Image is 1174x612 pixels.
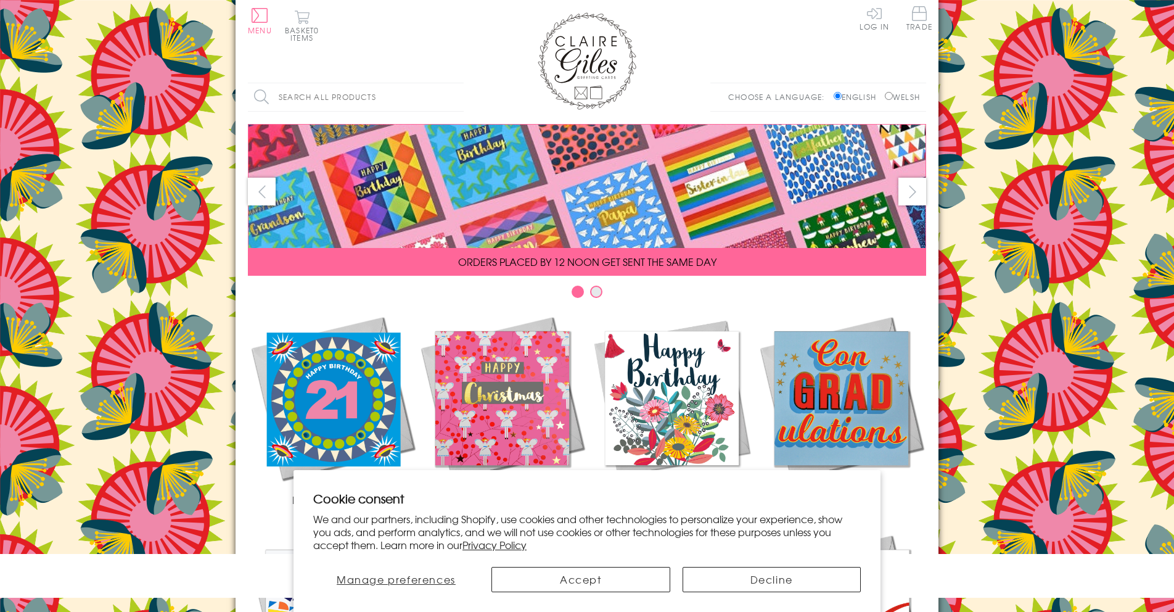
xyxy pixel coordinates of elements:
label: English [834,91,882,102]
a: Academic [757,313,926,507]
button: next [898,178,926,205]
button: Accept [491,567,670,592]
button: Basket0 items [285,10,319,41]
button: Decline [683,567,861,592]
span: New Releases [292,492,373,507]
a: Log In [860,6,889,30]
p: Choose a language: [728,91,831,102]
span: Trade [906,6,932,30]
a: Birthdays [587,313,757,507]
span: ORDERS PLACED BY 12 NOON GET SENT THE SAME DAY [458,254,716,269]
span: Manage preferences [337,572,456,587]
a: Trade [906,6,932,33]
button: Manage preferences [313,567,479,592]
input: Search all products [248,83,464,111]
p: We and our partners, including Shopify, use cookies and other technologies to personalize your ex... [313,513,861,551]
button: Carousel Page 2 [590,286,602,298]
a: New Releases [248,313,417,507]
span: Menu [248,25,272,36]
a: Privacy Policy [462,537,527,552]
a: Christmas [417,313,587,507]
div: Carousel Pagination [248,285,926,304]
button: Carousel Page 1 (Current Slide) [572,286,584,298]
span: 0 items [290,25,319,43]
input: Search [451,83,464,111]
img: Claire Giles Greetings Cards [538,12,636,110]
button: prev [248,178,276,205]
label: Welsh [885,91,920,102]
input: Welsh [885,92,893,100]
button: Menu [248,8,272,34]
input: English [834,92,842,100]
h2: Cookie consent [313,490,861,507]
